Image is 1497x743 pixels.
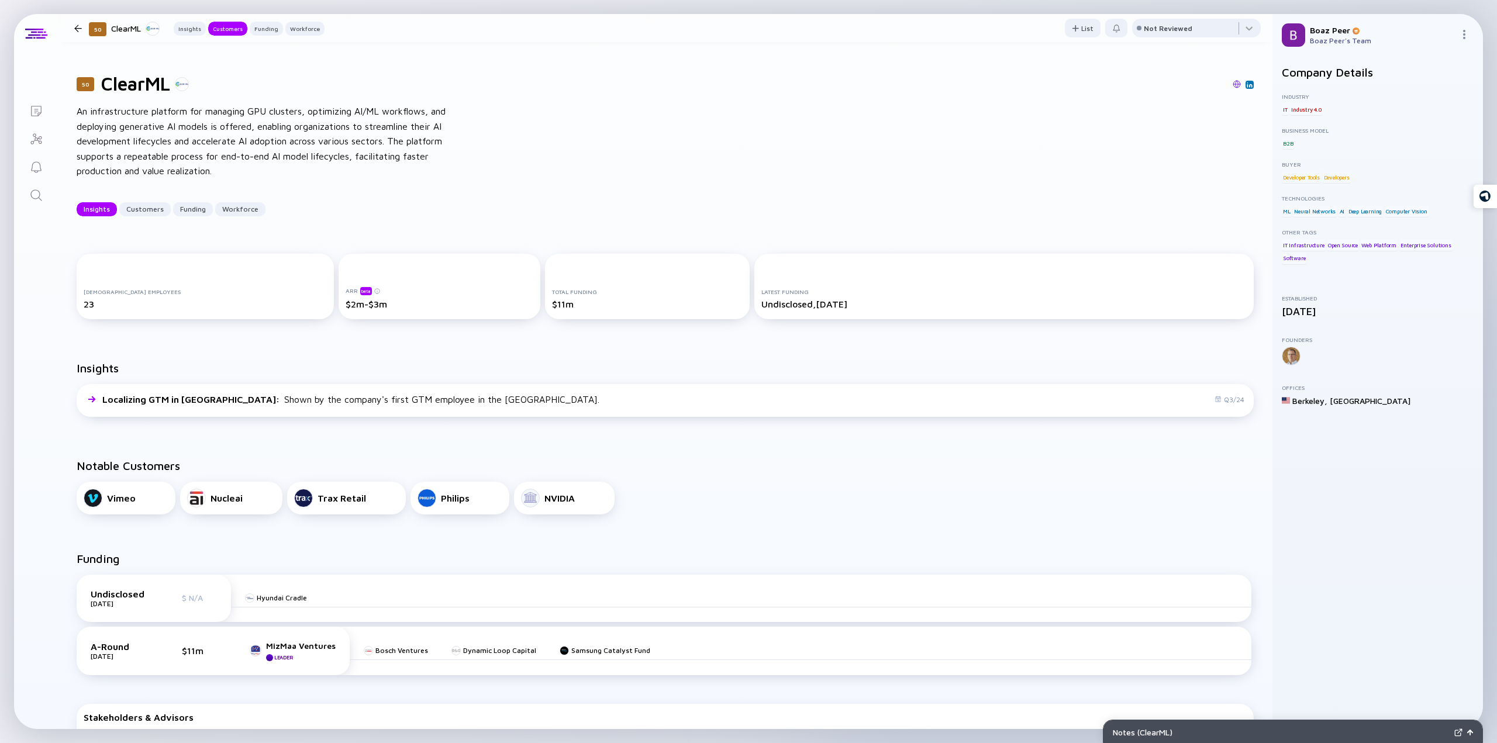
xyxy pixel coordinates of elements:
button: Insights [174,22,206,36]
a: Bosch Ventures [364,646,428,655]
div: $11m [182,645,217,656]
div: [DATE] [1282,305,1474,317]
h2: Notable Customers [77,459,1254,472]
div: Notes ( ClearML ) [1113,727,1450,737]
img: Menu [1460,30,1469,39]
img: ClearML Linkedin Page [1247,82,1253,88]
div: 50 [77,77,94,91]
div: Workforce [285,23,325,34]
div: Workforce [215,200,265,218]
div: IT [1282,103,1289,115]
div: [DEMOGRAPHIC_DATA] Employees [84,288,327,295]
a: Trax Retail [287,482,406,514]
div: ML [1282,205,1292,217]
div: Boaz Peer's Team [1310,36,1455,45]
div: ARR [346,286,533,295]
div: Developers [1323,171,1351,183]
div: $11m [552,299,743,309]
button: Funding [173,202,213,216]
span: Localizing GTM in [GEOGRAPHIC_DATA] : [102,394,282,405]
button: Funding [250,22,283,36]
div: Founders [1282,336,1474,343]
div: Developer Tools [1282,171,1321,183]
div: Insights [174,23,206,34]
div: Enterprise Solutions [1399,239,1453,251]
div: Q3/24 [1215,395,1244,404]
div: Bosch Ventures [375,646,428,655]
div: IT Infrastructure [1282,239,1326,251]
div: 50 [89,22,106,36]
button: Customers [208,22,247,36]
div: Other Tags [1282,229,1474,236]
a: Search [14,180,58,208]
div: ClearML [111,21,160,36]
div: Samsung Catalyst Fund [571,646,650,655]
h2: Insights [77,361,119,375]
a: Samsung Catalyst Fund [560,646,650,655]
a: Dynamic Loop Capital [451,646,536,655]
div: Philips [441,493,470,503]
div: Customers [119,200,171,218]
div: Leader [274,654,293,661]
div: beta [360,287,372,295]
div: Undisclosed [91,589,149,599]
button: Customers [119,202,171,216]
div: Open Source [1327,239,1359,251]
div: Buyer [1282,161,1474,168]
a: Nucleai [180,482,282,514]
div: A-Round [91,641,149,652]
div: Customers [208,23,247,34]
div: Berkeley , [1292,396,1327,406]
div: Insights [77,200,117,218]
img: Expand Notes [1454,728,1462,737]
h2: Company Details [1282,65,1474,79]
a: Vimeo [77,482,175,514]
a: Investor Map [14,124,58,152]
div: $2m-$3m [346,299,533,309]
div: Undisclosed, [DATE] [761,299,1247,309]
div: [GEOGRAPHIC_DATA] [1330,396,1410,406]
div: MizMaa Ventures [266,641,336,651]
div: Nucleai [211,493,243,503]
div: Industry 4.0 [1290,103,1323,115]
div: [DATE] [91,599,149,608]
img: United States Flag [1282,396,1290,405]
a: Reminders [14,152,58,180]
div: Stakeholders & Advisors [84,712,1247,723]
div: Established [1282,295,1474,302]
div: Not Reviewed [1144,24,1192,33]
button: List [1065,19,1101,37]
img: ClearML Website [1233,80,1241,88]
div: Computer Vision [1385,205,1429,217]
div: Deep Learning [1347,205,1383,217]
div: Shown by the company's first GTM employee in the [GEOGRAPHIC_DATA]. [102,394,599,405]
button: Workforce [285,22,325,36]
div: Software [1282,253,1306,264]
a: MizMaa VenturesLeader [250,641,336,661]
img: Open Notes [1467,730,1473,735]
div: Dynamic Loop Capital [463,646,536,655]
div: NVIDIA [544,493,575,503]
img: Boaz Profile Picture [1282,23,1305,47]
div: $ N/A [182,593,217,603]
div: Vimeo [107,493,136,503]
div: Boaz Peer [1310,25,1455,35]
div: Latest Funding [761,288,1247,295]
div: Total Funding [552,288,743,295]
div: Offices [1282,384,1474,391]
a: Lists [14,96,58,124]
div: Funding [173,200,213,218]
h2: Funding [77,552,120,565]
div: Technologies [1282,195,1474,202]
div: B2B [1282,137,1294,149]
div: AI [1339,205,1346,217]
div: Web Platform [1360,239,1398,251]
div: An infrastructure platform for managing GPU clusters, optimizing AI/ML workflows, and deploying g... [77,104,451,179]
div: Neural Networks [1293,205,1337,217]
div: Trax Retail [318,493,366,503]
div: 23 [84,299,327,309]
button: Insights [77,202,117,216]
a: Hyundai Cradle [245,593,307,602]
div: Industry [1282,93,1474,100]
